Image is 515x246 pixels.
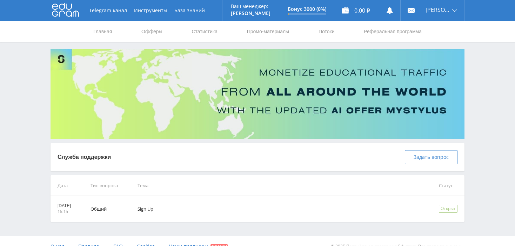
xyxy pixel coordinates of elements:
[51,175,81,196] td: Дата
[58,203,71,209] p: [DATE]
[318,21,335,42] a: Потоки
[288,6,326,12] p: Бонус 3000 (0%)
[246,21,290,42] a: Промо-материалы
[58,209,71,215] p: 15:15
[81,175,128,196] td: Тип вопроса
[128,175,429,196] td: Тема
[81,196,128,222] td: Общий
[429,175,464,196] td: Статус
[93,21,113,42] a: Главная
[51,49,464,139] img: Banner
[363,21,422,42] a: Реферальная программа
[141,21,163,42] a: Офферы
[128,196,429,222] td: Sign Up
[426,7,450,13] span: [PERSON_NAME]
[191,21,218,42] a: Статистика
[414,154,449,160] span: Задать вопрос
[439,205,457,213] div: Открыт
[58,153,111,161] p: Служба поддержки
[405,150,457,164] button: Задать вопрос
[231,3,270,9] p: Ваш менеджер:
[231,10,270,16] p: [PERSON_NAME]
